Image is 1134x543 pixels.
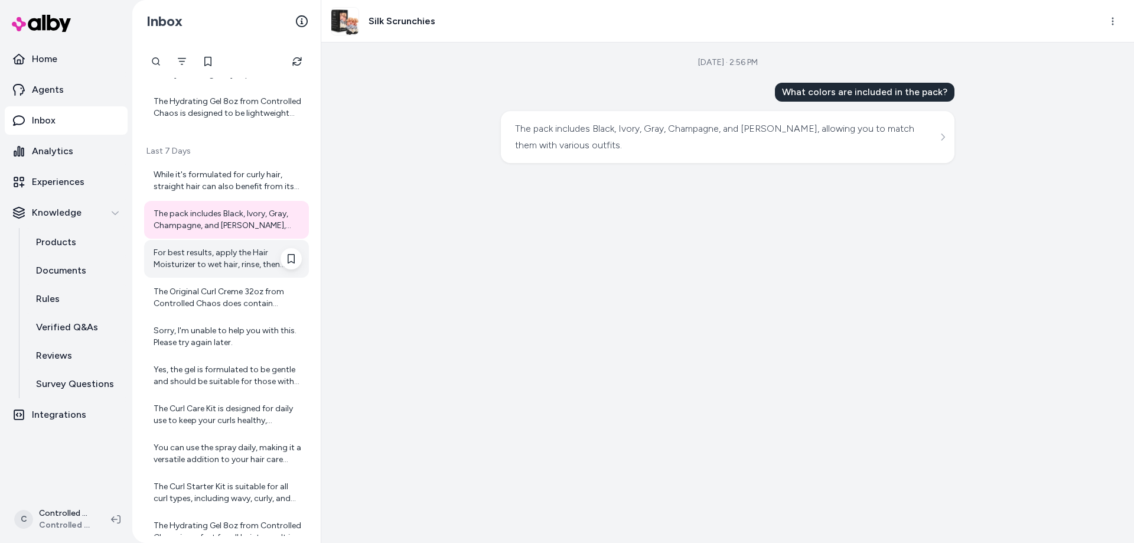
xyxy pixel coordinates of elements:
div: Yes, the gel is formulated to be gentle and should be suitable for those with sensitive skin. [154,364,302,388]
a: Sorry, I'm unable to help you with this. Please try again later. [144,318,309,356]
div: The pack includes Black, Ivory, Gray, Champagne, and [PERSON_NAME], allowing you to match them wi... [515,121,937,154]
div: Sorry, I'm unable to help you with this. Please try again later. [154,325,302,349]
div: The pack includes Black, Ivory, Gray, Champagne, and [PERSON_NAME], allowing you to match them wi... [154,208,302,232]
button: Filter [170,50,194,73]
a: The Original Curl Creme 32oz from Controlled Chaos does contain fragrance as one of its ingredien... [144,279,309,317]
button: CControlled Chaos ShopifyControlled Chaos [7,500,102,538]
p: Integrations [32,408,86,422]
button: Refresh [285,50,309,73]
div: The Hydrating Gel 8oz from Controlled Chaos is designed to be lightweight and provides a medium h... [154,96,302,119]
a: Experiences [5,168,128,196]
div: The Curl Starter Kit is suitable for all curl types, including wavy, curly, and coily textures. I... [154,481,302,505]
div: The Curl Care Kit is designed for daily use to keep your curls healthy, hydrated, and beautifully... [154,403,302,427]
div: You can use the spray daily, making it a versatile addition to your hair care routine for consist... [154,442,302,466]
a: Inbox [5,106,128,135]
a: For best results, apply the Hair Moisturizer to wet hair, rinse, then apply The Original Curl Crè... [144,240,309,278]
p: Rules [36,292,60,306]
button: Knowledge [5,199,128,227]
p: Controlled Chaos Shopify [39,508,92,519]
a: Documents [24,256,128,285]
button: See more [936,130,950,144]
a: The Curl Starter Kit is suitable for all curl types, including wavy, curly, and coily textures. I... [144,474,309,512]
p: Products [36,235,76,249]
a: Verified Q&As [24,313,128,342]
p: Documents [36,264,86,278]
span: Controlled Chaos [39,519,92,531]
p: Survey Questions [36,377,114,391]
a: Survey Questions [24,370,128,398]
div: While it's formulated for curly hair, straight hair can also benefit from its moisturizing proper... [154,169,302,193]
div: [DATE] · 2:56 PM [698,57,758,69]
img: 1_4e98104c-b5fb-4e9f-b216-df489093ad92.jpg [331,8,359,35]
h3: Silk Scrunchies [369,14,435,28]
a: Analytics [5,137,128,165]
a: Reviews [24,342,128,370]
span: C [14,510,33,529]
a: Yes, the gel is formulated to be gentle and should be suitable for those with sensitive skin. [144,357,309,395]
a: The Hydrating Gel 8oz from Controlled Chaos is designed to be lightweight and provides a medium h... [144,89,309,126]
div: For best results, apply the Hair Moisturizer to wet hair, rinse, then apply The Original Curl Crè... [154,247,302,271]
p: Last 7 Days [144,145,309,157]
a: Home [5,45,128,73]
p: Home [32,52,57,66]
a: Integrations [5,401,128,429]
a: While it's formulated for curly hair, straight hair can also benefit from its moisturizing proper... [144,162,309,200]
a: Products [24,228,128,256]
a: You can use the spray daily, making it a versatile addition to your hair care routine for consist... [144,435,309,473]
a: Rules [24,285,128,313]
div: The Original Curl Creme 32oz from Controlled Chaos does contain fragrance as one of its ingredien... [154,286,302,310]
img: alby Logo [12,15,71,32]
div: What colors are included in the pack? [775,83,954,102]
p: Experiences [32,175,84,189]
p: Reviews [36,349,72,363]
p: Knowledge [32,206,82,220]
p: Verified Q&As [36,320,98,334]
h2: Inbox [146,12,183,30]
p: Inbox [32,113,56,128]
a: The pack includes Black, Ivory, Gray, Champagne, and [PERSON_NAME], allowing you to match them wi... [144,201,309,239]
a: The Curl Care Kit is designed for daily use to keep your curls healthy, hydrated, and beautifully... [144,396,309,434]
p: Agents [32,83,64,97]
a: Agents [5,76,128,104]
p: Analytics [32,144,73,158]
